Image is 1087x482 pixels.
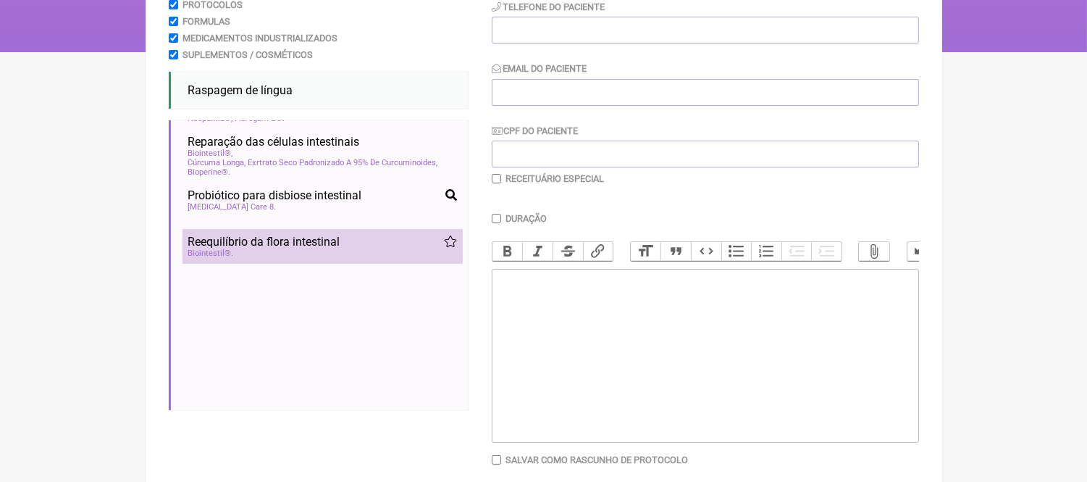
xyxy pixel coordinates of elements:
[553,242,583,261] button: Strikethrough
[492,125,579,136] label: CPF do Paciente
[492,1,605,12] label: Telefone do Paciente
[188,235,340,249] span: Reequilíbrio da flora intestinal
[781,242,812,261] button: Decrease Level
[691,242,721,261] button: Code
[188,135,360,149] span: Reparação das células intestinais
[182,16,230,27] label: Formulas
[660,242,691,261] button: Quote
[505,173,604,184] label: Receituário Especial
[188,83,293,97] span: Raspagem de língua
[492,63,587,74] label: Email do Paciente
[859,242,889,261] button: Attach Files
[182,33,337,43] label: Medicamentos Industrializados
[631,242,661,261] button: Heading
[505,213,547,224] label: Duração
[751,242,781,261] button: Numbers
[505,454,688,465] label: Salvar como rascunho de Protocolo
[583,242,613,261] button: Link
[188,202,277,212] span: [MEDICAL_DATA] Care 8
[522,242,553,261] button: Italic
[492,242,523,261] button: Bold
[907,242,938,261] button: Undo
[188,188,362,202] span: Probiótico para disbiose intestinal
[721,242,752,261] button: Bullets
[188,167,231,177] span: Bioperine®
[188,149,233,158] span: Biointestil®
[811,242,842,261] button: Increase Level
[188,158,438,167] span: Cúrcuma Longa, Exrtrato Seco Padronizado A 95% De Curcuminoides
[182,49,313,60] label: Suplementos / Cosméticos
[188,249,234,258] span: Biointestil®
